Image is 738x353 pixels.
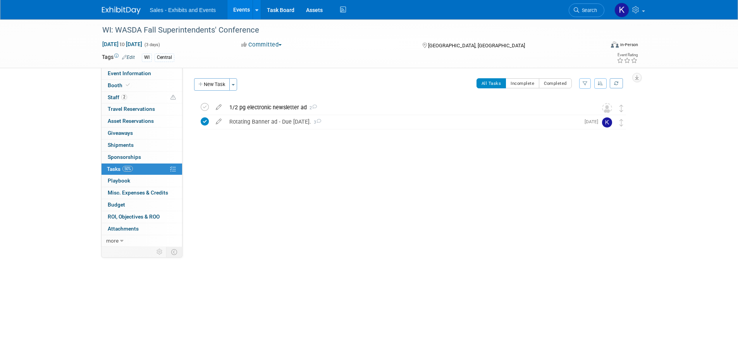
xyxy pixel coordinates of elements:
a: ROI, Objectives & ROO [101,211,182,223]
span: Search [579,7,597,13]
span: Giveaways [108,130,133,136]
span: Tasks [107,166,133,172]
i: Move task [619,105,623,112]
a: Edit [122,55,135,60]
span: Staff [108,94,127,100]
a: Asset Reservations [101,115,182,127]
button: Committed [239,41,285,49]
img: Unassigned [602,103,612,113]
a: Staff2 [101,92,182,103]
div: 1/2 pg electronic newsletter ad [225,101,587,114]
span: [DATE] [585,119,602,124]
button: New Task [194,78,230,91]
span: [DATE] [DATE] [102,41,143,48]
a: Misc. Expenses & Credits [101,187,182,199]
span: 3 [311,120,321,125]
a: more [101,235,182,247]
img: Format-Inperson.png [611,41,619,48]
a: Booth [101,80,182,91]
td: Toggle Event Tabs [166,247,182,257]
i: Move task [619,119,623,126]
a: edit [212,104,225,111]
a: Event Information [101,68,182,79]
a: Attachments [101,223,182,235]
span: Asset Reservations [108,118,154,124]
span: Potential Scheduling Conflict -- at least one attendee is tagged in another overlapping event. [170,94,176,101]
i: Booth reservation complete [126,83,130,87]
span: 50% [122,166,133,172]
span: Playbook [108,177,130,184]
span: to [119,41,126,47]
a: Tasks50% [101,164,182,175]
span: Budget [108,201,125,208]
a: Shipments [101,139,182,151]
span: Sales - Exhibits and Events [150,7,216,13]
div: WI [142,53,152,62]
div: Event Rating [617,53,638,57]
td: Tags [102,53,135,62]
span: more [106,238,119,244]
span: [GEOGRAPHIC_DATA], [GEOGRAPHIC_DATA] [428,43,525,48]
span: 2 [121,94,127,100]
a: Budget [101,199,182,211]
td: Personalize Event Tab Strip [153,247,167,257]
span: (3 days) [144,42,160,47]
span: Attachments [108,226,139,232]
img: Kara Haven [614,3,629,17]
a: edit [212,118,225,125]
span: 2 [307,105,317,110]
div: Event Format [559,40,638,52]
div: Rotating Banner ad - Due [DATE]. [225,115,580,128]
img: ExhibitDay [102,7,141,14]
a: Search [569,3,604,17]
span: ROI, Objectives & ROO [108,214,160,220]
a: Sponsorships [101,152,182,163]
span: Misc. Expenses & Credits [108,189,168,196]
span: Shipments [108,142,134,148]
button: Completed [539,78,572,88]
div: In-Person [620,42,638,48]
a: Playbook [101,175,182,187]
div: WI: WASDA Fall Superintendents' Conference [100,23,593,37]
span: Travel Reservations [108,106,155,112]
span: Booth [108,82,131,88]
span: Event Information [108,70,151,76]
span: Sponsorships [108,154,141,160]
button: All Tasks [477,78,506,88]
button: Incomplete [506,78,539,88]
a: Travel Reservations [101,103,182,115]
img: Kara Haven [602,117,612,127]
a: Refresh [610,78,623,88]
div: Central [155,53,174,62]
a: Giveaways [101,127,182,139]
